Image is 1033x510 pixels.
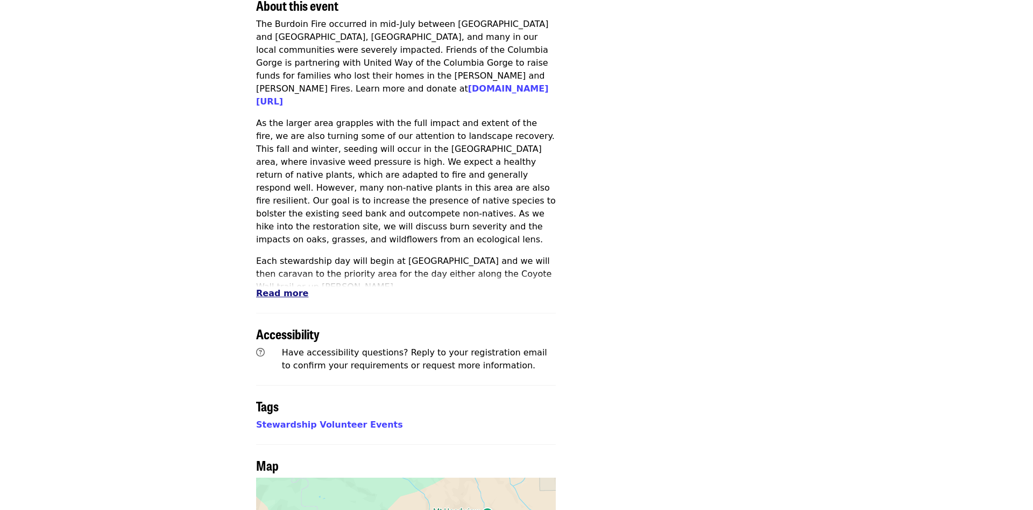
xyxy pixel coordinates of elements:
span: Accessibility [256,324,320,343]
button: Read more [256,287,308,300]
p: The Burdoin Fire occurred in mid-July between [GEOGRAPHIC_DATA] and [GEOGRAPHIC_DATA], [GEOGRAPHI... [256,18,556,108]
span: Read more [256,288,308,298]
i: question-circle icon [256,347,265,358]
a: Stewardship Volunteer Events [256,420,403,430]
span: Have accessibility questions? Reply to your registration email to confirm your requirements or re... [282,347,547,371]
p: Each stewardship day will begin at [GEOGRAPHIC_DATA] and we will then caravan to the priority are... [256,255,556,294]
span: Map [256,456,279,474]
p: As the larger area grapples with the full impact and extent of the fire, we are also turning some... [256,117,556,246]
span: Tags [256,396,279,415]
